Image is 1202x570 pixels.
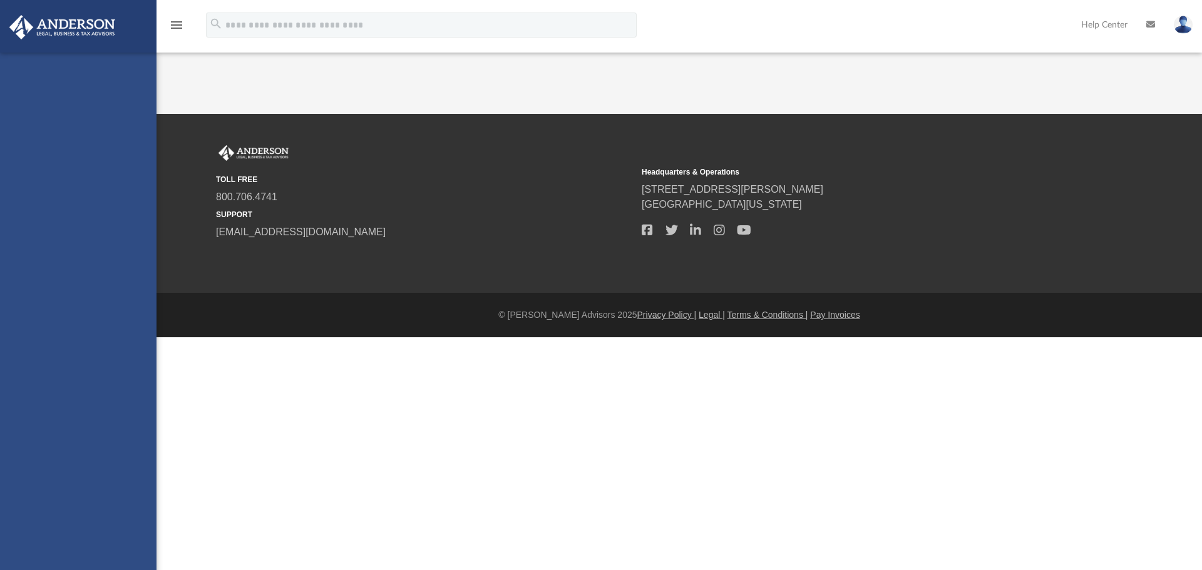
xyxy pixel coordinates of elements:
i: menu [169,18,184,33]
img: User Pic [1174,16,1193,34]
a: [GEOGRAPHIC_DATA][US_STATE] [642,199,802,210]
small: SUPPORT [216,209,633,220]
i: search [209,17,223,31]
a: 800.706.4741 [216,191,277,202]
a: [STREET_ADDRESS][PERSON_NAME] [642,184,823,195]
img: Anderson Advisors Platinum Portal [216,145,291,161]
a: Legal | [699,310,725,320]
small: TOLL FREE [216,174,633,185]
a: Terms & Conditions | [727,310,808,320]
a: [EMAIL_ADDRESS][DOMAIN_NAME] [216,226,386,237]
a: Privacy Policy | [637,310,697,320]
a: Pay Invoices [810,310,860,320]
small: Headquarters & Operations [642,166,1059,178]
img: Anderson Advisors Platinum Portal [6,15,119,39]
div: © [PERSON_NAME] Advisors 2025 [157,308,1202,322]
a: menu [169,24,184,33]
